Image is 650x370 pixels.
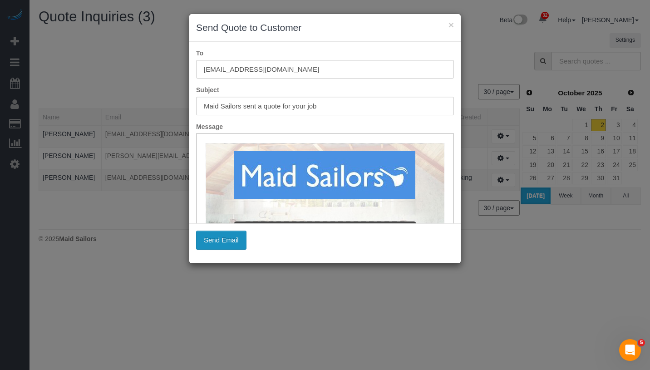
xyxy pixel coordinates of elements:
[196,21,454,35] h3: Send Quote to Customer
[196,231,246,250] button: Send Email
[189,49,461,58] label: To
[196,60,454,79] input: To
[196,97,454,115] input: Subject
[448,20,454,30] button: ×
[189,85,461,94] label: Subject
[197,134,453,276] iframe: Rich Text Editor, editor1
[189,122,461,131] label: Message
[619,339,641,361] iframe: Intercom live chat
[638,339,645,346] span: 5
